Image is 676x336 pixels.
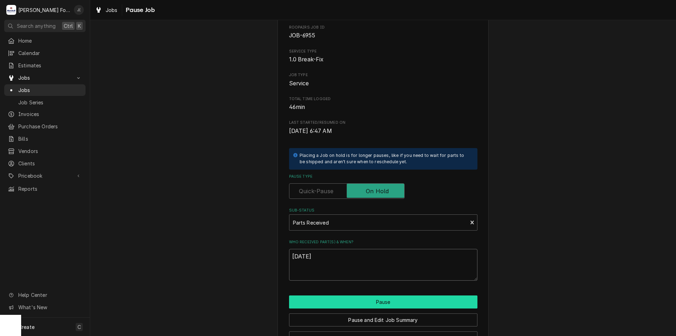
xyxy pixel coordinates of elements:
[4,35,86,47] a: Home
[4,121,86,132] a: Purchase Orders
[4,133,86,145] a: Bills
[6,5,16,15] div: Marshall Food Equipment Service's Avatar
[289,80,309,87] span: Service
[4,170,86,182] a: Go to Pricebook
[4,158,86,169] a: Clients
[289,32,315,39] span: JOB-6955
[18,99,82,106] span: Job Series
[74,5,84,15] div: J(
[4,20,86,32] button: Search anythingCtrlK
[289,313,477,326] button: Pause and Edit Job Summary
[300,152,470,165] div: Placing a Job on hold is for longer pauses, like if you need to wait for parts to be shipped and ...
[289,295,477,308] button: Pause
[4,72,86,84] a: Go to Jobs
[289,96,477,102] span: Total Time Logged
[18,37,82,44] span: Home
[289,295,477,308] div: Button Group Row
[18,123,82,130] span: Purchase Orders
[18,135,82,142] span: Bills
[4,289,86,301] a: Go to Help Center
[18,74,71,81] span: Jobs
[289,7,477,281] div: Job Pause Form
[289,49,477,54] span: Service Type
[289,49,477,64] div: Service Type
[18,185,82,193] span: Reports
[289,120,477,126] span: Last Started/Resumed On
[289,72,477,78] span: Job Type
[106,6,118,14] span: Jobs
[6,5,16,15] div: M
[4,108,86,120] a: Invoices
[289,208,477,231] div: Sub-Status
[289,96,477,111] div: Total Time Logged
[17,22,56,30] span: Search anything
[4,60,86,71] a: Estimates
[18,49,82,57] span: Calendar
[289,31,477,40] span: Roopairs Job ID
[289,25,477,40] div: Roopairs Job ID
[18,6,70,14] div: [PERSON_NAME] Food Equipment Service
[289,239,477,281] div: Who received part(s) & when?
[289,127,477,135] span: Last Started/Resumed On
[289,25,477,30] span: Roopairs Job ID
[289,308,477,326] div: Button Group Row
[289,174,477,199] div: Pause Type
[64,22,73,30] span: Ctrl
[4,301,86,313] a: Go to What's New
[4,183,86,195] a: Reports
[18,324,35,330] span: Create
[92,4,120,16] a: Jobs
[289,72,477,87] div: Job Type
[4,145,86,157] a: Vendors
[4,47,86,59] a: Calendar
[18,172,71,179] span: Pricebook
[18,291,81,299] span: Help Center
[18,62,82,69] span: Estimates
[74,5,84,15] div: Jeff Debigare (109)'s Avatar
[4,84,86,96] a: Jobs
[18,304,81,311] span: What's New
[289,79,477,88] span: Job Type
[289,174,477,179] label: Pause Type
[289,239,477,245] label: Who received part(s) & when?
[289,208,477,213] label: Sub-Status
[289,55,477,64] span: Service Type
[78,22,81,30] span: K
[289,120,477,135] div: Last Started/Resumed On
[124,5,155,15] span: Pause Job
[18,86,82,94] span: Jobs
[289,56,324,63] span: 1.0 Break-Fix
[18,147,82,155] span: Vendors
[289,249,477,281] textarea: [DATE]
[77,323,81,331] span: C
[289,103,477,111] span: Total Time Logged
[18,110,82,118] span: Invoices
[18,160,82,167] span: Clients
[289,104,305,110] span: 46min
[4,97,86,108] a: Job Series
[289,128,332,134] span: [DATE] 6:47 AM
